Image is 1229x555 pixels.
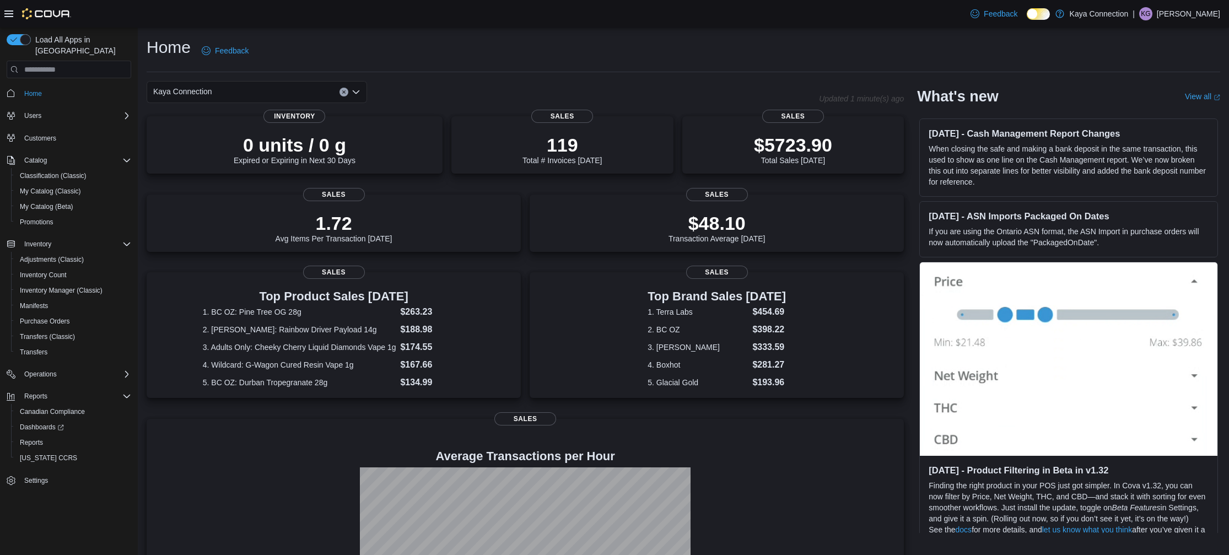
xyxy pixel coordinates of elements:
button: Inventory Manager (Classic) [11,283,136,298]
span: KG [1141,7,1150,20]
button: Settings [2,472,136,488]
button: Reports [11,435,136,450]
span: Transfers (Classic) [20,332,75,341]
span: Operations [20,368,131,381]
a: Transfers (Classic) [15,330,79,343]
p: 1.72 [276,212,392,234]
p: [PERSON_NAME] [1157,7,1220,20]
a: Dashboards [15,421,68,434]
span: Inventory [24,240,51,249]
dd: $333.59 [752,341,786,354]
span: Classification (Classic) [20,171,87,180]
a: Customers [20,132,61,145]
span: Feedback [984,8,1017,19]
span: Home [20,86,131,100]
a: Inventory Manager (Classic) [15,284,107,297]
span: Inventory Manager (Classic) [15,284,131,297]
span: Sales [494,412,556,425]
dd: $167.66 [400,358,465,371]
span: Adjustments (Classic) [15,253,131,266]
button: Reports [20,390,52,403]
p: Updated 1 minute(s) ago [819,94,904,103]
span: Sales [762,110,824,123]
span: Manifests [15,299,131,312]
dd: $281.27 [752,358,786,371]
span: Adjustments (Classic) [20,255,84,264]
button: Inventory [2,236,136,252]
span: Catalog [20,154,131,167]
p: $48.10 [669,212,766,234]
dt: 4. Wildcard: G-Wagon Cured Resin Vape 1g [203,359,396,370]
a: Transfers [15,346,52,359]
span: Feedback [215,45,249,56]
span: Settings [20,473,131,487]
a: Canadian Compliance [15,405,89,418]
button: Users [20,109,46,122]
span: Catalog [24,156,47,165]
span: My Catalog (Classic) [15,185,131,198]
button: Inventory Count [11,267,136,283]
img: Cova [22,8,71,19]
div: Transaction Average [DATE] [669,212,766,243]
dd: $193.96 [752,376,786,389]
span: [US_STATE] CCRS [20,454,77,462]
button: Transfers [11,344,136,360]
span: Washington CCRS [15,451,131,465]
dt: 2. [PERSON_NAME]: Rainbow Driver Payload 14g [203,324,396,335]
dt: 4. Boxhot [648,359,748,370]
dd: $454.69 [752,305,786,319]
button: Clear input [339,88,348,96]
h3: [DATE] - Product Filtering in Beta in v1.32 [929,465,1209,476]
button: My Catalog (Classic) [11,184,136,199]
em: Beta Features [1112,503,1161,512]
div: Total # Invoices [DATE] [522,134,602,165]
p: See the for more details, and after you’ve given it a try. [929,524,1209,546]
span: Canadian Compliance [15,405,131,418]
dd: $263.23 [400,305,465,319]
div: Expired or Expiring in Next 30 Days [234,134,355,165]
h3: [DATE] - Cash Management Report Changes [929,128,1209,139]
a: Settings [20,474,52,487]
span: Inventory [263,110,325,123]
span: My Catalog (Classic) [20,187,81,196]
a: Reports [15,436,47,449]
h2: What's new [917,88,998,105]
button: Operations [2,367,136,382]
a: Promotions [15,215,58,229]
button: Catalog [2,153,136,168]
button: Canadian Compliance [11,404,136,419]
span: Kaya Connection [153,85,212,98]
span: Manifests [20,301,48,310]
span: Home [24,89,42,98]
dt: 3. [PERSON_NAME] [648,342,748,353]
p: When closing the safe and making a bank deposit in the same transaction, this used to show as one... [929,143,1209,187]
dd: $134.99 [400,376,465,389]
a: Feedback [197,40,253,62]
p: Kaya Connection [1070,7,1129,20]
span: Transfers [20,348,47,357]
span: Reports [20,390,131,403]
span: Users [24,111,41,120]
a: View allExternal link [1185,92,1220,101]
button: [US_STATE] CCRS [11,450,136,466]
span: Settings [24,476,48,485]
h3: Top Product Sales [DATE] [203,290,465,303]
a: My Catalog (Beta) [15,200,78,213]
span: Sales [303,188,365,201]
nav: Complex example [7,80,131,517]
dd: $188.98 [400,323,465,336]
span: Sales [531,110,593,123]
span: Customers [20,131,131,145]
a: Inventory Count [15,268,71,282]
button: Manifests [11,298,136,314]
span: Inventory Count [15,268,131,282]
h3: Top Brand Sales [DATE] [648,290,786,303]
span: My Catalog (Beta) [20,202,73,211]
a: let us know what you think [1042,525,1132,534]
span: Inventory Manager (Classic) [20,286,103,295]
a: Feedback [966,3,1022,25]
button: Purchase Orders [11,314,136,329]
span: Dashboards [20,423,64,432]
button: Inventory [20,238,56,251]
span: Transfers [15,346,131,359]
